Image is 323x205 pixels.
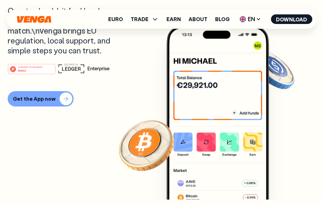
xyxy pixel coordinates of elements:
img: Bitcoin [117,116,175,174]
span: TRADE [131,15,159,23]
svg: Home [16,16,52,23]
button: Get the App now [8,91,74,106]
a: Earn [166,17,181,22]
img: flag-uk [239,16,246,22]
img: Solana [250,46,296,92]
tspan: Web3 [18,68,26,72]
a: About [189,17,207,22]
a: Blog [215,17,230,22]
span: EN [237,14,263,24]
button: Download [271,14,312,24]
a: Get the App now [8,91,72,106]
a: #1 PRODUCT OF THE MONTHWeb3 [8,67,56,76]
div: Get the App now [13,96,56,102]
p: Crypto shouldn’t feel harder than your weekly padel match.\nVenga brings EU regulation, local sup... [8,6,123,56]
a: Euro [108,17,123,22]
tspan: #1 PRODUCT OF THE MONTH [18,66,42,68]
span: TRADE [131,17,149,22]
